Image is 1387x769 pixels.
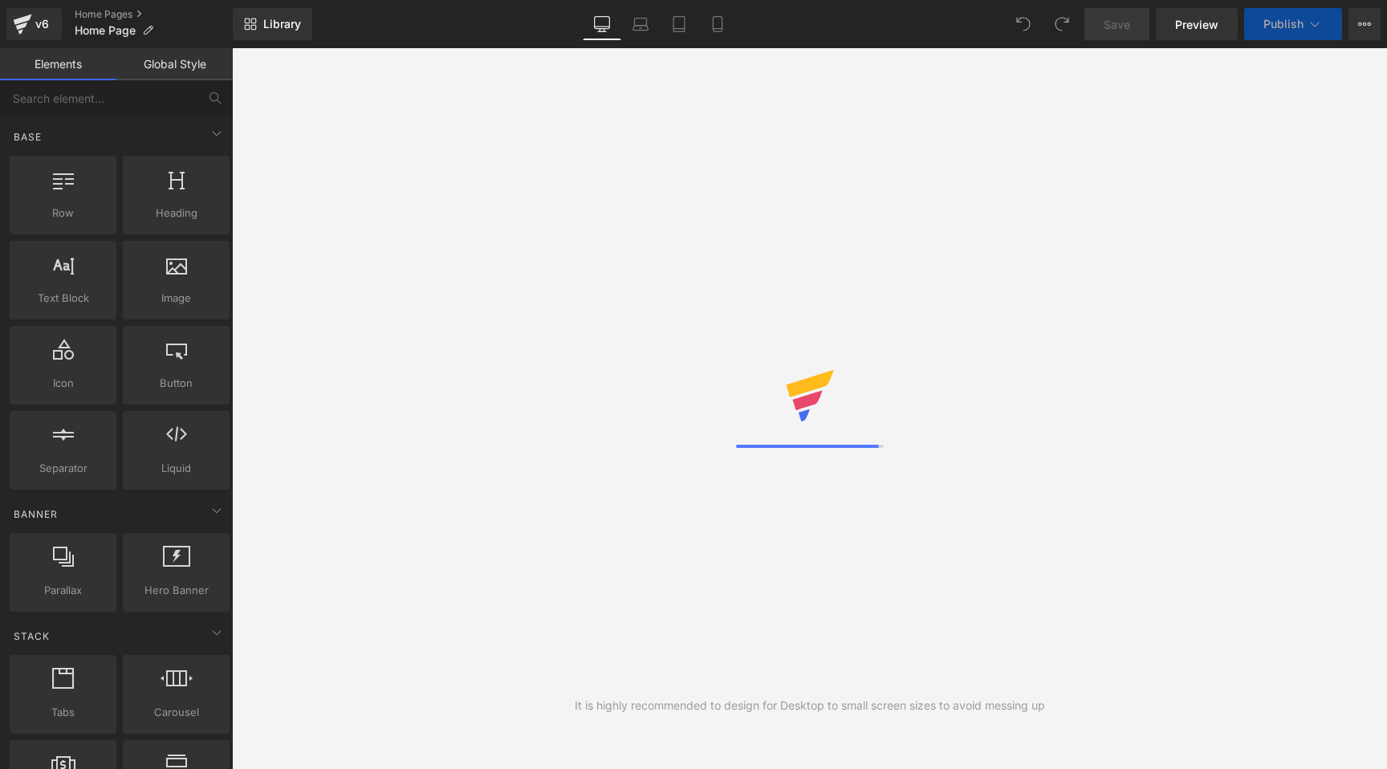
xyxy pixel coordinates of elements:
a: Laptop [621,8,660,40]
a: Tablet [660,8,698,40]
span: Home Page [75,24,136,37]
button: Redo [1046,8,1078,40]
button: More [1348,8,1381,40]
span: Base [12,129,43,144]
span: Image [128,290,225,307]
span: Button [128,375,225,392]
span: Parallax [14,582,112,599]
div: v6 [32,14,52,35]
span: Banner [12,507,59,522]
span: Text Block [14,290,112,307]
a: Mobile [698,8,737,40]
a: Home Pages [75,8,233,21]
span: Separator [14,460,112,477]
span: Stack [12,629,51,644]
span: Liquid [128,460,225,477]
span: Carousel [128,704,225,721]
span: Tabs [14,704,112,721]
span: Preview [1175,16,1218,33]
a: New Library [233,8,312,40]
a: Preview [1156,8,1238,40]
span: Publish [1263,18,1304,31]
button: Undo [1007,8,1039,40]
span: Icon [14,375,112,392]
span: Row [14,205,112,222]
a: Desktop [583,8,621,40]
button: Publish [1244,8,1342,40]
span: Heading [128,205,225,222]
a: v6 [6,8,62,40]
span: Library [263,17,301,31]
span: Hero Banner [128,582,225,599]
a: Global Style [116,48,233,80]
div: It is highly recommended to design for Desktop to small screen sizes to avoid messing up [575,697,1045,714]
span: Save [1104,16,1130,33]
